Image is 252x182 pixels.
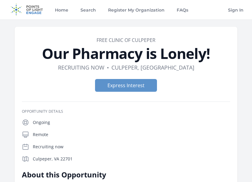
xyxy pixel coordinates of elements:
p: Remote [33,132,230,138]
h1: Our Pharmacy is Lonely! [22,46,230,61]
h3: Opportunity Details [22,109,230,114]
dd: Culpeper, [GEOGRAPHIC_DATA] [111,63,194,72]
h2: About this Opportunity [22,170,199,180]
div: • [107,63,109,72]
p: Ongoing [33,119,230,125]
p: Culpeper, VA 22701 [33,156,230,162]
p: Recruiting now [33,144,230,150]
button: Express Interest [95,79,157,92]
dd: Recruiting now [58,63,104,72]
a: Free Clinic of Culpeper [97,37,155,43]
